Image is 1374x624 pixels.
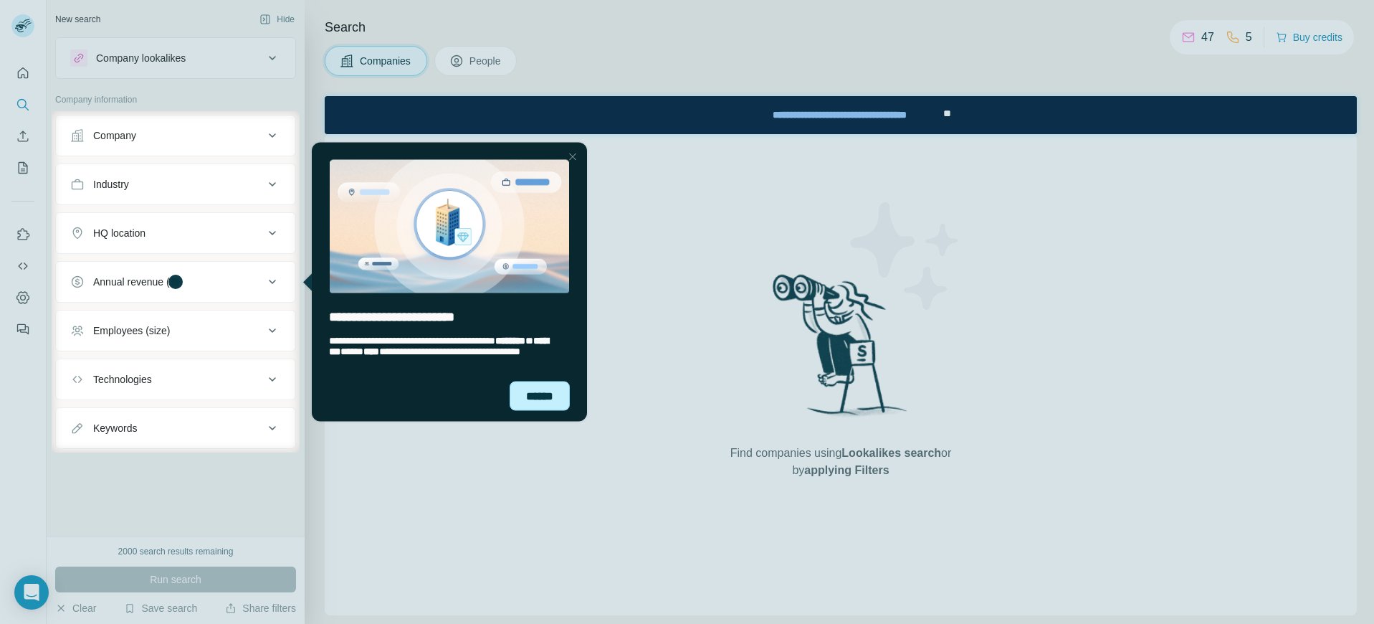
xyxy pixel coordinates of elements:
div: Technologies [93,372,152,387]
button: Keywords [56,411,295,445]
button: HQ location [56,216,295,250]
button: Industry [56,167,295,202]
iframe: Tooltip [300,140,590,425]
button: Company [56,118,295,153]
div: Upgrade plan for full access to Surfe [414,3,616,34]
div: Annual revenue ($) [93,275,178,289]
button: Annual revenue ($) [56,265,295,299]
button: Employees (size) [56,313,295,348]
div: Keywords [93,421,137,435]
div: Employees (size) [93,323,170,338]
button: Technologies [56,362,295,397]
div: Company [93,128,136,143]
div: HQ location [93,226,145,240]
div: Industry [93,177,129,192]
